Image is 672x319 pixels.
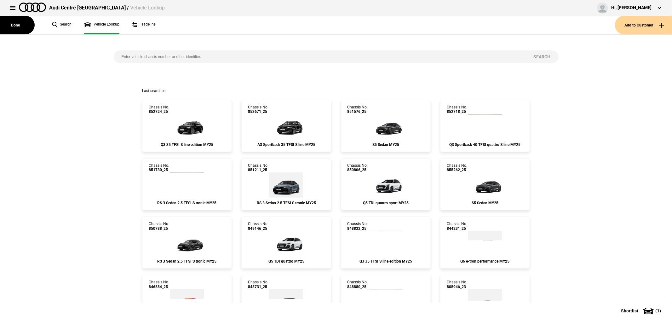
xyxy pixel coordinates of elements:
[149,168,169,172] span: 851730_25
[248,168,268,172] span: 851211_25
[447,285,467,289] span: 805946_23
[267,114,305,139] img: Audi_8YFCYG_25_EI_0E0E_WBX_3L5_PWL_PY5_PYY_(Nadin:_3L5_C56_PWL_PY5_PYY_WBX)_ext.png
[347,109,368,114] span: 851576_25
[248,142,325,147] div: A3 Sportback 35 TFSI S line MY25
[269,172,303,198] img: Audi_8YMRWY_25_TG_8R8R_5MB_PEJ_64U_(Nadin:_5MB_64U_C48_PEJ)_ext.png
[149,259,225,264] div: RS 3 Sedan 2.5 TFSI S tronic MY25
[466,172,504,198] img: Audi_FU2S5Y_25S_GX_6Y6Y_PAH_WA2_PQ7_8RT_PYH_PWO_F19_(Nadin:_8RT_C92_F19_PAH_PQ7_PWO_PYH_SN8_WA2)_...
[347,280,368,289] div: Chassis No.
[84,16,119,34] a: Vehicle Lookup
[49,4,165,11] div: Audi Centre [GEOGRAPHIC_DATA] /
[248,222,268,231] div: Chassis No.
[447,226,467,231] span: 844231_25
[447,280,467,289] div: Chassis No.
[621,309,638,313] span: Shortlist
[248,109,268,114] span: 853671_25
[168,231,206,256] img: Audi_8YMRWY_25_QH_6Y6Y__(Nadin:_C48)_ext.png
[526,50,559,63] button: Search
[142,89,166,93] span: Last searches:
[52,16,72,34] a: Search
[347,163,368,172] div: Chassis No.
[369,231,403,256] img: Audi_F3BCCX_25LE_FZ_6Y6Y_3S2_6FJ_V72_WN8_(Nadin:_3S2_6FJ_C62_V72_WN8)_ext.png
[149,105,169,114] div: Chassis No.
[149,142,225,147] div: Q3 35 TFSI S line edition MY25
[149,280,169,289] div: Chassis No.
[369,289,403,314] img: Audi_F3NCCX_25LE_FZ_0E0E_V72_WN8_X8C_(Nadin:_C62_V72_WN8)_ext.png
[132,16,156,34] a: Trade ins
[347,168,368,172] span: 850806_25
[248,285,268,289] span: 848731_25
[447,222,467,231] div: Chassis No.
[248,226,268,231] span: 849146_25
[347,105,368,114] div: Chassis No.
[248,201,325,205] div: RS 3 Sedan 2.5 TFSI S tronic MY25
[248,105,268,114] div: Chassis No.
[447,105,467,114] div: Chassis No.
[347,222,368,231] div: Chassis No.
[130,5,165,11] span: Vehicle Lookup
[269,289,303,314] img: Audi_GFBA38_25_GX_0E0E_WA7_WA2_PAH_PYH_V39_PQ3_PG6_VW5_(Nadin:_C05_PAH_PG6_PQ3_PYH_V39_VW5_WA2_WA...
[114,50,526,63] input: Enter vehicle chassis number or other identifier.
[267,231,305,256] img: Audi_GUBAUY_25_FW_2Y2Y_PAH_WA7_6FJ_F80_H65_(Nadin:_6FJ_C56_F80_H65_PAH_S9S_WA7)_ext.png
[149,163,169,172] div: Chassis No.
[347,142,424,147] div: S5 Sedan MY25
[149,285,169,289] span: 846584_25
[367,172,405,198] img: Audi_GUBAUY_25S_GX_2Y2Y_WA9_PAH_WA7_5MB_6FJ_PQ7_WXC_PWL_PYH_F80_H65_(Nadin:_5MB_6FJ_C56_F80_H65_P...
[248,280,268,289] div: Chassis No.
[149,201,225,205] div: RS 3 Sedan 2.5 TFSI S tronic MY25
[655,309,661,313] span: ( 1 )
[468,231,502,256] img: Audi_GFBA28_25_II_0E0E_3FU_WA2_4D3_V39_QE2_PWF_PAH_PY2_(Nadin:_3FU_4D3_C03_PAH_PWF_PY2_QE2_SN8_V3...
[19,3,46,12] img: audi.png
[347,259,424,264] div: Q3 35 TFSI S line edition MY25
[447,168,467,172] span: 855262_25
[615,16,672,34] button: Add to Customer
[447,201,523,205] div: S5 Sedan MY25
[149,109,169,114] span: 852724_25
[447,142,523,147] div: Q3 Sportback 40 TFSI quattro S line MY25
[149,226,169,231] span: 850788_25
[447,163,467,172] div: Chassis No.
[347,226,368,231] span: 848832_25
[248,163,268,172] div: Chassis No.
[168,114,206,139] img: Audi_F3BCCX_25LE_FZ_0E0E_3FU_QQ2_3S2_V72_WN8_(Nadin:_3FU_3S2_C62_QQ2_V72_WN8)_ext.png
[447,109,467,114] span: 852718_25
[170,172,204,198] img: Audi_8YMRWY_25_TG_8R8R_5MB_PEJ_64T_(Nadin:_5MB_64T_C48_PEJ)_ext.png
[248,259,325,264] div: Q5 TDI quattro MY25
[347,201,424,205] div: Q5 TDI quattro sport MY25
[468,289,502,314] img: Audi_F83RH7_23_KH_M1M1_WA7_WA2_KB4_PEG_(Nadin:_2PF_73Q_C09_KB4_NW2_PEG_WA2_WA7)_ext.png
[611,5,652,11] div: Hi, [PERSON_NAME]
[468,114,502,139] img: Audi_F3NC6Y_25_EI_6Y6Y_PXC_WC7_6FJ_52Z_2JD_(Nadin:_2JD_52Z_6FJ_C62_PXC_WC7)_ext.png
[367,114,405,139] img: Audi_FU2S5Y_25S_GX_6Y6Y_PAH_9VS_WA2_PQ7_PYH_PWO_3FP_F19_(Nadin:_3FP_9VS_C92_F19_PAH_PQ7_PWO_PYH_S...
[447,259,523,264] div: Q6 e-tron performance MY25
[612,303,672,319] button: Shortlist(1)
[170,289,204,314] img: Audi_GFBA1A_25_FW_G1G1_FB5_(Nadin:_C05_FB5_SN8)_ext.png
[347,285,368,289] span: 848880_25
[149,222,169,231] div: Chassis No.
